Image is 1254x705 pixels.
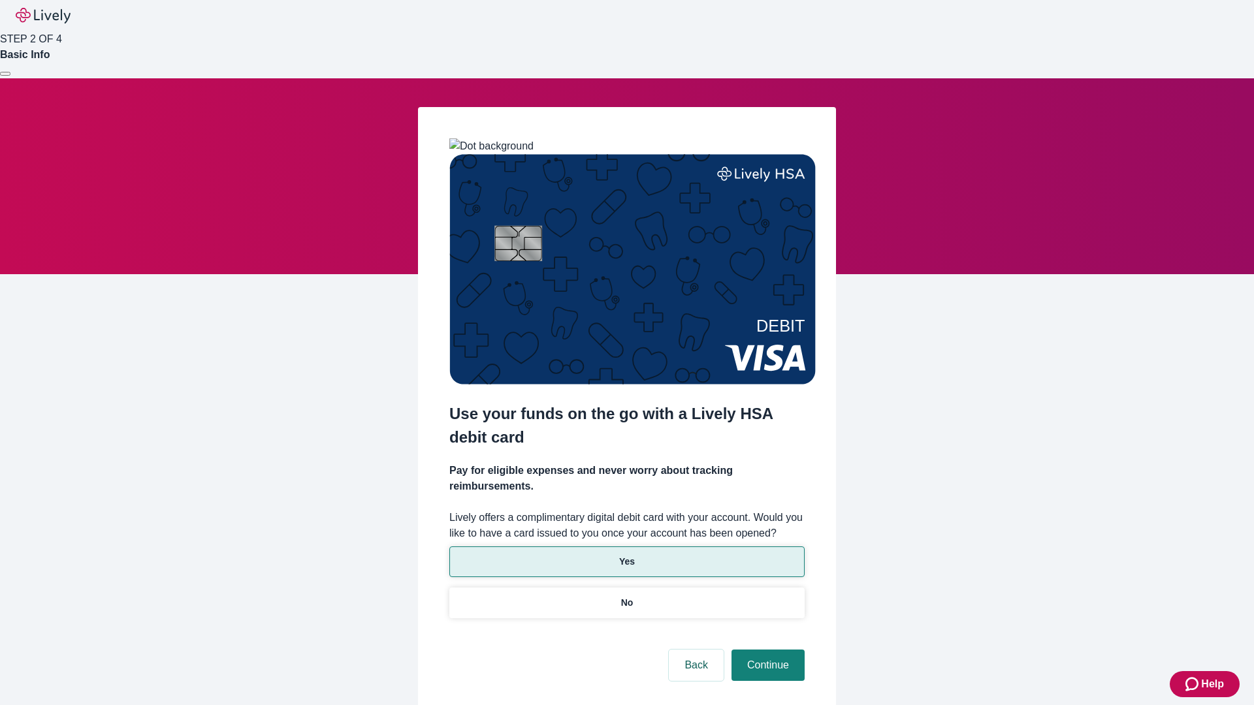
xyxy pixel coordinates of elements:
[1201,676,1224,692] span: Help
[16,8,71,23] img: Lively
[619,555,635,569] p: Yes
[449,402,805,449] h2: Use your funds on the go with a Lively HSA debit card
[449,510,805,541] label: Lively offers a complimentary digital debit card with your account. Would you like to have a card...
[621,596,634,610] p: No
[449,154,816,384] img: Debit card
[449,463,805,494] h4: Pay for eligible expenses and never worry about tracking reimbursements.
[449,587,805,618] button: No
[449,546,805,577] button: Yes
[1170,671,1240,697] button: Zendesk support iconHelp
[731,650,805,681] button: Continue
[449,138,534,154] img: Dot background
[1185,676,1201,692] svg: Zendesk support icon
[669,650,724,681] button: Back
